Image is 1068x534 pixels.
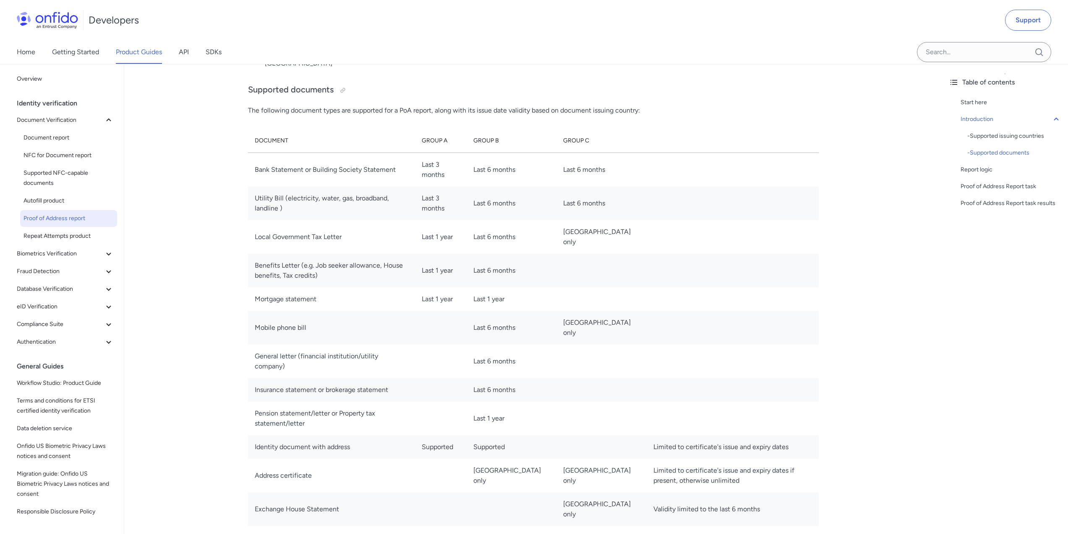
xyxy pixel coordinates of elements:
[17,441,114,461] span: Onfido US Biometric Privacy Laws notices and consent
[13,420,117,437] a: Data deletion service
[415,287,467,311] td: Last 1 year
[24,150,114,160] span: NFC for Document report
[961,182,1061,192] a: Proof of Address Report task
[52,40,99,64] a: Getting Started
[415,153,467,187] td: Last 3 months
[917,42,1051,62] input: Onfido search input field
[13,112,117,129] button: Document Verification
[17,378,114,388] span: Workflow Studio: Product Guide
[24,133,114,143] span: Document report
[24,168,114,188] span: Supported NFC-capable documents
[967,148,1061,158] div: - Supported documents
[1005,10,1051,31] a: Support
[13,503,117,520] a: Responsible Disclosure Policy
[13,298,117,315] button: eID Verification
[17,249,104,259] span: Biometrics Verification
[248,287,415,311] td: Mortgage statement
[467,153,557,187] td: Last 6 months
[949,77,1061,87] div: Table of contents
[647,492,819,526] td: Validity limited to the last 6 months
[967,131,1061,141] a: -Supported issuing countries
[17,396,114,416] span: Terms and conditions for ETSI certified identity verification
[467,402,557,435] td: Last 1 year
[248,84,819,97] h3: Supported documents
[248,345,415,378] td: General letter (financial institution/utility company)
[206,40,222,64] a: SDKs
[13,392,117,419] a: Terms and conditions for ETSI certified identity verification
[179,40,189,64] a: API
[17,302,104,312] span: eID Verification
[13,375,117,392] a: Workflow Studio: Product Guide
[17,424,114,434] span: Data deletion service
[467,287,557,311] td: Last 1 year
[13,334,117,350] button: Authentication
[24,231,114,241] span: Repeat Attempts product
[17,115,104,125] span: Document Verification
[415,187,467,220] td: Last 3 months
[556,311,647,345] td: [GEOGRAPHIC_DATA] only
[556,187,647,220] td: Last 6 months
[467,311,557,345] td: Last 6 months
[467,459,557,492] td: [GEOGRAPHIC_DATA] only
[248,311,415,345] td: Mobile phone bill
[248,435,415,459] td: Identity document with address
[24,196,114,206] span: Autofill product
[467,220,557,254] td: Last 6 months
[556,153,647,187] td: Last 6 months
[248,220,415,254] td: Local Government Tax Letter
[17,266,104,276] span: Fraud Detection
[467,435,557,459] td: Supported
[89,13,139,27] h1: Developers
[20,192,117,209] a: Autofill product
[13,71,117,87] a: Overview
[467,254,557,287] td: Last 6 months
[961,97,1061,108] a: Start here
[20,228,117,245] a: Repeat Attempts product
[13,466,117,502] a: Migration guide: Onfido US Biometric Privacy Laws notices and consent
[17,337,104,347] span: Authentication
[17,469,114,499] span: Migration guide: Onfido US Biometric Privacy Laws notices and consent
[13,263,117,280] button: Fraud Detection
[467,378,557,402] td: Last 6 months
[967,131,1061,141] div: - Supported issuing countries
[248,492,415,526] td: Exchange House Statement
[20,147,117,164] a: NFC for Document report
[248,129,415,153] th: Document
[24,213,114,224] span: Proof of Address report
[415,220,467,254] td: Last 1 year
[647,435,819,459] td: Limited to certificate's issue and expiry dates
[556,220,647,254] td: [GEOGRAPHIC_DATA] only
[961,198,1061,208] a: Proof of Address Report task results
[415,254,467,287] td: Last 1 year
[116,40,162,64] a: Product Guides
[20,129,117,146] a: Document report
[961,114,1061,124] a: Introduction
[556,492,647,526] td: [GEOGRAPHIC_DATA] only
[647,459,819,492] td: Limited to certificate's issue and expiry dates if present, otherwise unlimited
[17,40,35,64] a: Home
[248,402,415,435] td: Pension statement/letter or Property tax statement/letter
[467,345,557,378] td: Last 6 months
[17,12,78,29] img: Onfido Logo
[13,281,117,297] button: Database Verification
[13,438,117,465] a: Onfido US Biometric Privacy Laws notices and consent
[17,358,120,375] div: General Guides
[467,187,557,220] td: Last 6 months
[248,105,819,116] p: The following document types are supported for a PoA report, along with its issue date validity b...
[248,187,415,220] td: Utility Bill (electricity, water, gas, broadband, landline )
[17,74,114,84] span: Overview
[467,129,557,153] th: Group B
[415,129,467,153] th: Group A
[248,254,415,287] td: Benefits Letter (e.g. Job seeker allowance, House benefits, Tax credits)
[556,459,647,492] td: [GEOGRAPHIC_DATA] only
[20,165,117,192] a: Supported NFC-capable documents
[961,165,1061,175] div: Report logic
[17,507,114,517] span: Responsible Disclosure Policy
[967,148,1061,158] a: -Supported documents
[556,129,647,153] th: Group C
[248,459,415,492] td: Address certificate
